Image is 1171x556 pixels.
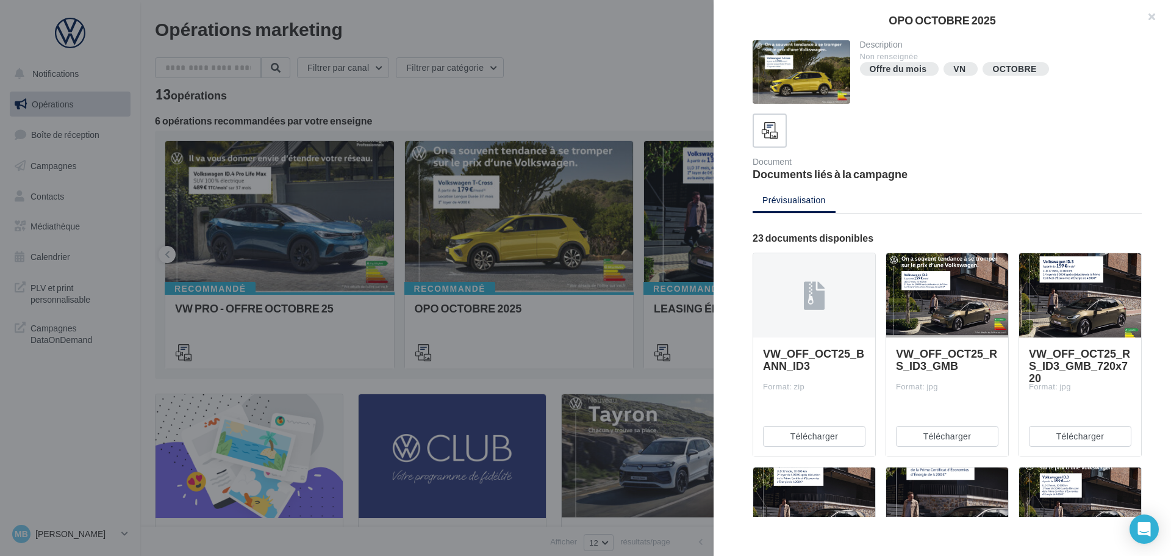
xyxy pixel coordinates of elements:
div: Format: zip [763,381,865,392]
div: Open Intercom Messenger [1130,514,1159,544]
div: OCTOBRE [992,65,1036,74]
div: Non renseignée [860,51,1133,62]
div: Offre du mois [870,65,927,74]
div: Description [860,40,1133,49]
div: 23 documents disponibles [753,233,1142,243]
span: VW_OFF_OCT25_RS_ID3_GMB [896,347,997,372]
div: OPO OCTOBRE 2025 [733,15,1151,26]
div: Format: jpg [1029,381,1131,392]
span: VW_OFF_OCT25_RS_ID3_GMB_720x720 [1029,347,1130,385]
div: VN [953,65,965,74]
button: Télécharger [1029,426,1131,447]
span: VW_OFF_OCT25_BANN_ID3 [763,347,864,372]
button: Télécharger [896,426,998,447]
button: Télécharger [763,426,865,447]
div: Format: jpg [896,381,998,392]
div: Document [753,157,942,166]
div: Documents liés à la campagne [753,168,942,179]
